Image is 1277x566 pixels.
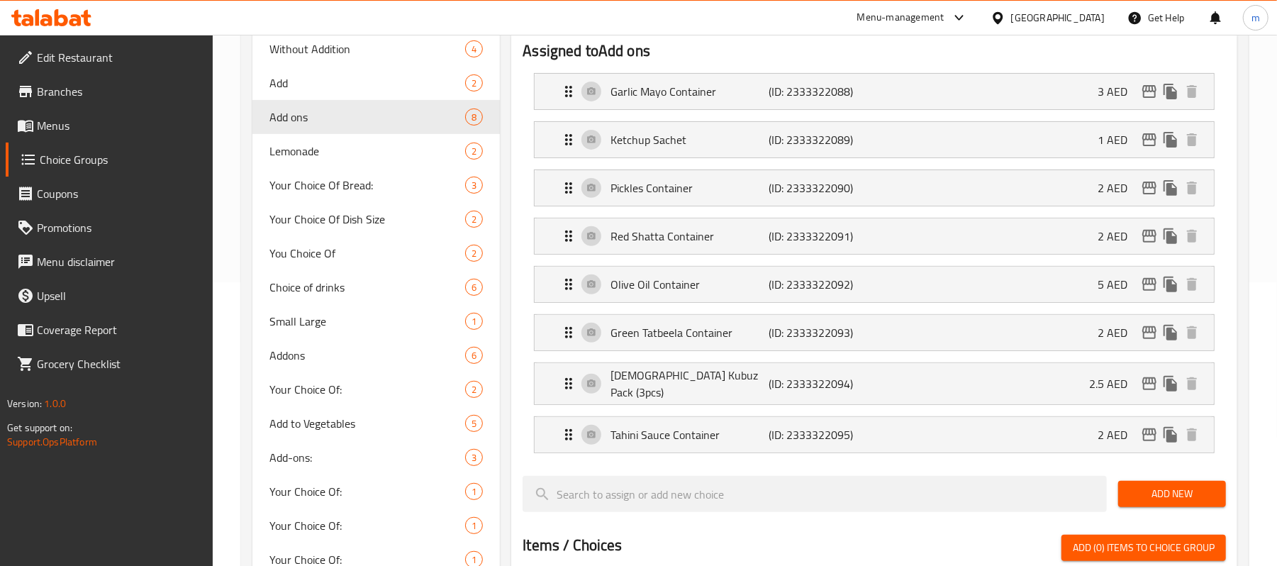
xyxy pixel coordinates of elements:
div: Without Addition4 [252,32,500,66]
span: Your Choice Of: [269,483,465,500]
span: Your Choice Of: [269,517,465,534]
button: delete [1181,81,1203,102]
p: 5 AED [1098,276,1139,293]
p: Olive Oil Container [610,276,769,293]
div: Add to Vegetables5 [252,406,500,440]
p: (ID: 2333322094) [769,375,875,392]
div: Menu-management [857,9,944,26]
a: Choice Groups [6,143,213,177]
span: 6 [466,281,482,294]
div: You Choice Of2 [252,236,500,270]
p: Green Tatbeela Container [610,324,769,341]
span: Choice Groups [40,151,202,168]
span: Add-ons: [269,449,465,466]
span: Upsell [37,287,202,304]
a: Edit Restaurant [6,40,213,74]
span: Coverage Report [37,321,202,338]
span: Without Addition [269,40,465,57]
span: Add New [1130,485,1215,503]
p: Ketchup Sachet [610,131,769,148]
span: Coupons [37,185,202,202]
div: Your Choice Of Dish Size2 [252,202,500,236]
span: Addons [269,347,465,364]
span: Choice of drinks [269,279,465,296]
p: (ID: 2333322095) [769,426,875,443]
p: 1 AED [1098,131,1139,148]
button: delete [1181,373,1203,394]
span: Menu disclaimer [37,253,202,270]
button: Add New [1118,481,1226,507]
button: duplicate [1160,81,1181,102]
div: Choices [465,245,483,262]
div: Expand [535,170,1214,206]
p: Pickles Container [610,179,769,196]
div: Choices [465,449,483,466]
a: Promotions [6,211,213,245]
li: Expand [523,309,1226,357]
div: Choices [465,177,483,194]
div: Expand [535,267,1214,302]
h2: Items / Choices [523,535,622,556]
span: Get support on: [7,418,72,437]
span: Add to Vegetables [269,415,465,432]
li: Expand [523,116,1226,164]
button: delete [1181,226,1203,247]
button: delete [1181,177,1203,199]
p: Tahini Sauce Container [610,426,769,443]
div: Choices [465,211,483,228]
button: edit [1139,226,1160,247]
p: (ID: 2333322093) [769,324,875,341]
span: Version: [7,394,42,413]
span: Your Choice Of Bread: [269,177,465,194]
span: Small Large [269,313,465,330]
a: Branches [6,74,213,109]
div: Choices [465,109,483,126]
button: edit [1139,373,1160,394]
span: Edit Restaurant [37,49,202,66]
button: duplicate [1160,373,1181,394]
a: Coupons [6,177,213,211]
button: duplicate [1160,129,1181,150]
div: Expand [535,363,1214,404]
li: Expand [523,411,1226,459]
div: Expand [535,218,1214,254]
div: [GEOGRAPHIC_DATA] [1011,10,1105,26]
li: Expand [523,357,1226,411]
div: Your Choice Of Bread:3 [252,168,500,202]
span: 3 [466,179,482,192]
a: Support.OpsPlatform [7,433,97,451]
div: Choices [465,483,483,500]
button: edit [1139,274,1160,295]
div: Choices [465,313,483,330]
div: Expand [535,122,1214,157]
p: [DEMOGRAPHIC_DATA] Kubuz Pack (3pcs) [610,367,769,401]
span: 8 [466,111,482,124]
span: 6 [466,349,482,362]
p: 2 AED [1098,179,1139,196]
li: Expand [523,67,1226,116]
a: Coverage Report [6,313,213,347]
p: (ID: 2333322092) [769,276,875,293]
button: duplicate [1160,177,1181,199]
button: edit [1139,424,1160,445]
span: Add ons [269,109,465,126]
span: 1 [466,519,482,533]
span: Add (0) items to choice group [1073,539,1215,557]
button: duplicate [1160,226,1181,247]
button: duplicate [1160,322,1181,343]
a: Menus [6,109,213,143]
a: Menu disclaimer [6,245,213,279]
p: 2 AED [1098,324,1139,341]
div: Choices [465,74,483,91]
span: Grocery Checklist [37,355,202,372]
p: (ID: 2333322089) [769,131,875,148]
span: 1.0.0 [44,394,66,413]
span: 1 [466,315,482,328]
button: delete [1181,322,1203,343]
p: 3 AED [1098,83,1139,100]
span: Lemonade [269,143,465,160]
div: Choices [465,381,483,398]
span: 2 [466,247,482,260]
div: Your Choice Of:1 [252,509,500,543]
div: Your Choice Of:1 [252,475,500,509]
